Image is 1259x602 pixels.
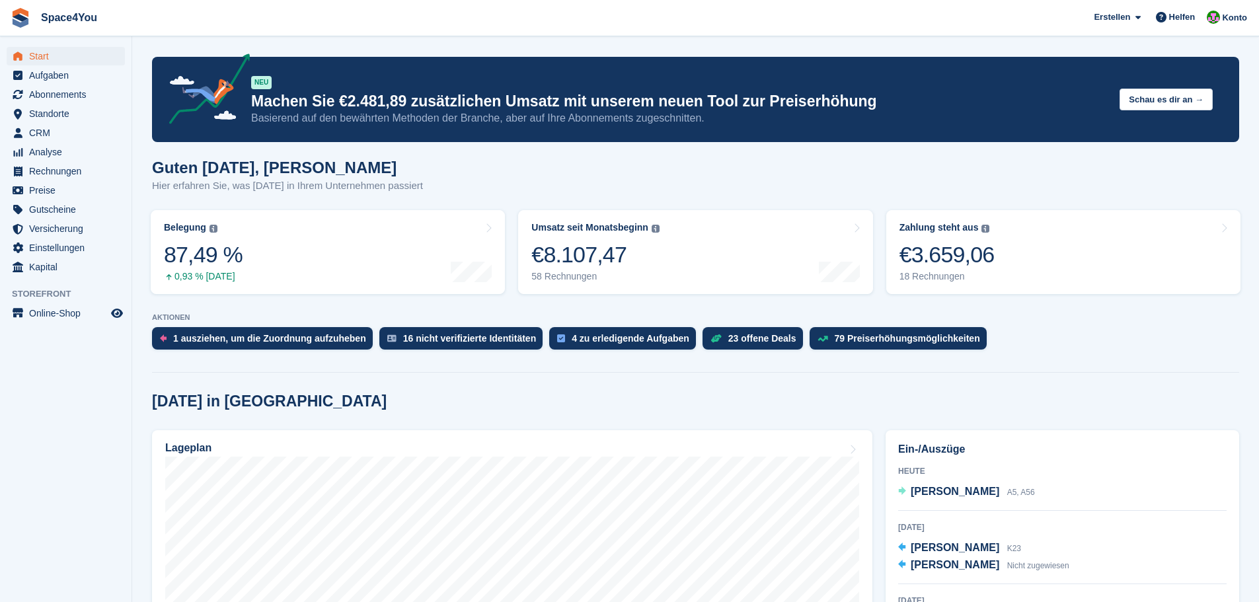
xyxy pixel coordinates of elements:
span: A5, A56 [1007,488,1035,497]
span: Konto [1222,11,1247,24]
a: menu [7,66,125,85]
a: menu [7,47,125,65]
span: Start [29,47,108,65]
img: icon-info-grey-7440780725fd019a000dd9b08b2336e03edf1995a4989e88bcd33f0948082b44.svg [652,225,660,233]
a: 16 nicht verifizierte Identitäten [379,327,550,356]
a: menu [7,85,125,104]
span: [PERSON_NAME] [911,559,999,570]
img: price_increase_opportunities-93ffe204e8149a01c8c9dc8f82e8f89637d9d84a8eef4429ea346261dce0b2c0.svg [818,336,828,342]
div: NEU [251,76,272,89]
span: Preise [29,181,108,200]
span: K23 [1007,544,1021,553]
img: Luca-André Talhoff [1207,11,1220,24]
a: Vorschau-Shop [109,305,125,321]
span: Abonnements [29,85,108,104]
a: 23 offene Deals [703,327,810,356]
a: [PERSON_NAME] K23 [898,540,1021,557]
a: menu [7,200,125,219]
img: deal-1b604bf984904fb50ccaf53a9ad4b4a5d6e5aea283cecdc64d6e3604feb123c2.svg [710,334,722,343]
span: CRM [29,124,108,142]
a: menu [7,239,125,257]
span: Gutscheine [29,200,108,219]
div: 18 Rechnungen [899,271,995,282]
span: [PERSON_NAME] [911,486,999,497]
img: icon-info-grey-7440780725fd019a000dd9b08b2336e03edf1995a4989e88bcd33f0948082b44.svg [981,225,989,233]
span: Storefront [12,287,132,301]
img: price-adjustments-announcement-icon-8257ccfd72463d97f412b2fc003d46551f7dbcb40ab6d574587a9cd5c0d94... [158,54,250,129]
a: Umsatz seit Monatsbeginn €8.107,47 58 Rechnungen [518,210,872,294]
span: [PERSON_NAME] [911,542,999,553]
div: 23 offene Deals [728,333,796,344]
a: menu [7,143,125,161]
a: 4 zu erledigende Aufgaben [549,327,703,356]
span: Standorte [29,104,108,123]
div: €3.659,06 [899,241,995,268]
a: menu [7,258,125,276]
div: 4 zu erledigende Aufgaben [572,333,689,344]
h2: [DATE] in [GEOGRAPHIC_DATA] [152,393,387,410]
a: 1 ausziehen, um die Zuordnung aufzuheben [152,327,379,356]
a: [PERSON_NAME] Nicht zugewiesen [898,557,1069,574]
div: Heute [898,465,1227,477]
a: Belegung 87,49 % 0,93 % [DATE] [151,210,505,294]
span: Einstellungen [29,239,108,257]
a: menu [7,104,125,123]
div: Belegung [164,222,206,233]
a: Speisekarte [7,304,125,322]
button: Schau es dir an → [1120,89,1213,110]
p: AKTIONEN [152,313,1239,322]
p: Machen Sie €2.481,89 zusätzlichen Umsatz mit unserem neuen Tool zur Preiserhöhung [251,92,1109,111]
span: Erstellen [1094,11,1130,24]
p: Hier erfahren Sie, was [DATE] in Ihrem Unternehmen passiert [152,178,423,194]
img: move_outs_to_deallocate_icon-f764333ba52eb49d3ac5e1228854f67142a1ed5810a6f6cc68b1a99e826820c5.svg [160,334,167,342]
span: Rechnungen [29,162,108,180]
div: [DATE] [898,521,1227,533]
a: menu [7,124,125,142]
h2: Lageplan [165,442,211,454]
a: menu [7,162,125,180]
div: Zahlung steht aus [899,222,979,233]
p: Basierend auf den bewährten Methoden der Branche, aber auf Ihre Abonnements zugeschnitten. [251,111,1109,126]
span: Helfen [1169,11,1196,24]
div: Umsatz seit Monatsbeginn [531,222,648,233]
div: €8.107,47 [531,241,660,268]
span: Versicherung [29,219,108,238]
span: Nicht zugewiesen [1007,561,1069,570]
img: task-75834270c22a3079a89374b754ae025e5fb1db73e45f91037f5363f120a921f8.svg [557,334,565,342]
a: Space4You [36,7,102,28]
span: Kapital [29,258,108,276]
img: stora-icon-8386f47178a22dfd0bd8f6a31ec36ba5ce8667c1dd55bd0f319d3a0aa187defe.svg [11,8,30,28]
span: Aufgaben [29,66,108,85]
div: 58 Rechnungen [531,271,660,282]
div: 79 Preiserhöhungsmöglichkeiten [835,333,980,344]
a: Zahlung steht aus €3.659,06 18 Rechnungen [886,210,1240,294]
div: 16 nicht verifizierte Identitäten [403,333,537,344]
img: verify_identity-adf6edd0f0f0b5bbfe63781bf79b02c33cf7c696d77639b501bdc392416b5a36.svg [387,334,397,342]
img: icon-info-grey-7440780725fd019a000dd9b08b2336e03edf1995a4989e88bcd33f0948082b44.svg [210,225,217,233]
a: menu [7,181,125,200]
a: menu [7,219,125,238]
span: Online-Shop [29,304,108,322]
div: 87,49 % [164,241,243,268]
span: Analyse [29,143,108,161]
div: 1 ausziehen, um die Zuordnung aufzuheben [173,333,366,344]
a: [PERSON_NAME] A5, A56 [898,484,1035,501]
div: 0,93 % [DATE] [164,271,243,282]
a: 79 Preiserhöhungsmöglichkeiten [810,327,993,356]
h1: Guten [DATE], [PERSON_NAME] [152,159,423,176]
h2: Ein-/Auszüge [898,441,1227,457]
